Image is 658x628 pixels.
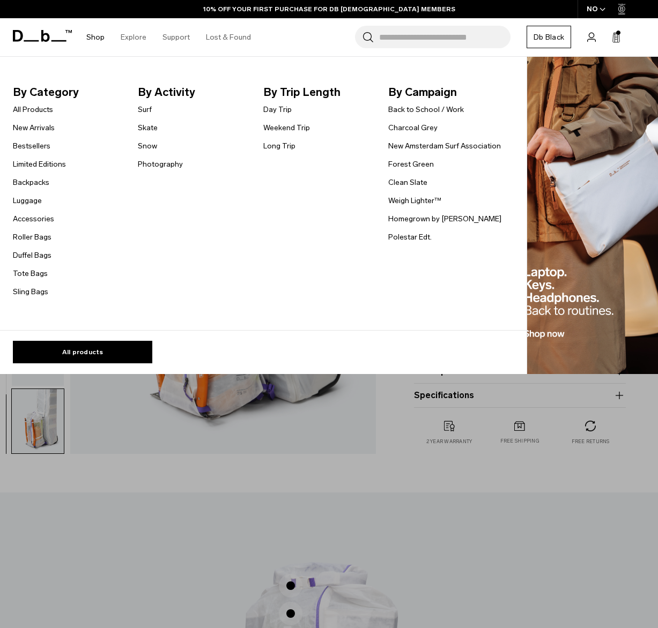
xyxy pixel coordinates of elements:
a: Duffel Bags [13,250,51,261]
a: Forest Green [388,159,434,170]
a: New Arrivals [13,122,55,133]
a: All products [13,341,152,363]
a: Backpacks [13,177,49,188]
nav: Main Navigation [78,18,259,56]
span: By Activity [138,84,257,101]
span: By Campaign [388,84,508,101]
a: Homegrown by [PERSON_NAME] [388,213,501,225]
span: By Trip Length [263,84,383,101]
span: By Category [13,84,132,101]
a: Charcoal Grey [388,122,438,133]
a: Shop [86,18,105,56]
a: Weekend Trip [263,122,310,133]
a: Back to School / Work [388,104,464,115]
a: All Products [13,104,53,115]
a: Long Trip [263,140,295,152]
a: Surf [138,104,152,115]
a: Limited Editions [13,159,66,170]
a: Skate [138,122,158,133]
a: Sling Bags [13,286,48,297]
img: Db [527,57,658,375]
a: New Amsterdam Surf Association [388,140,501,152]
a: Photography [138,159,183,170]
a: Lost & Found [206,18,251,56]
a: Clean Slate [388,177,427,188]
a: Polestar Edt. [388,231,432,243]
a: Support [162,18,190,56]
a: Weigh Lighter™ [388,195,441,206]
a: Db Black [527,26,571,48]
a: Tote Bags [13,268,48,279]
a: Day Trip [263,104,292,115]
a: Luggage [13,195,42,206]
a: 10% OFF YOUR FIRST PURCHASE FOR DB [DEMOGRAPHIC_DATA] MEMBERS [203,4,455,14]
a: Snow [138,140,157,152]
a: Accessories [13,213,54,225]
a: Explore [121,18,146,56]
a: Bestsellers [13,140,50,152]
a: Roller Bags [13,231,51,243]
